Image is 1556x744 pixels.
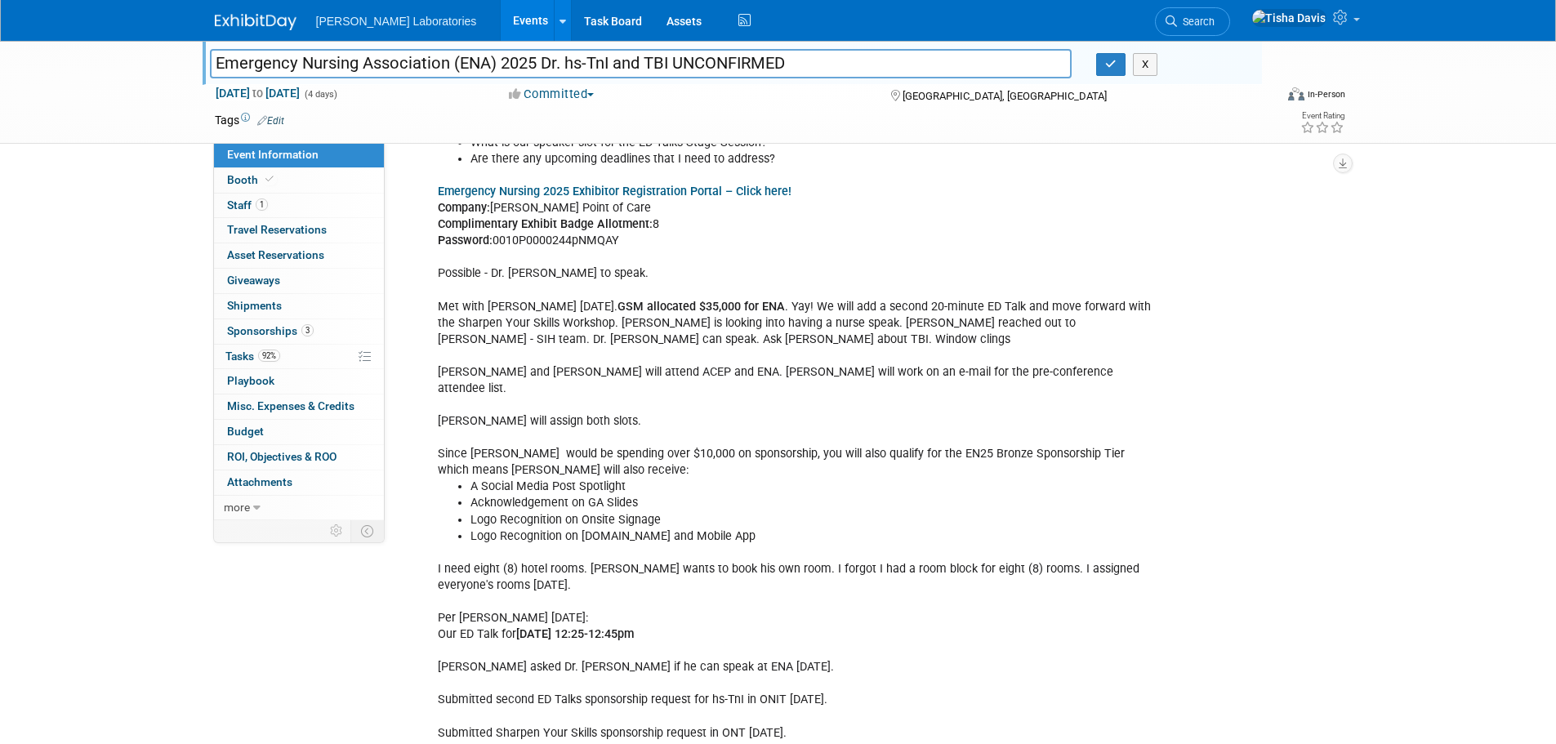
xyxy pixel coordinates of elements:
button: Committed [503,86,600,103]
b: GSM allocated $35,000 for ENA [617,300,785,314]
a: Booth [214,168,384,193]
span: [DATE] [DATE] [215,86,301,100]
img: ExhibitDay [215,14,296,30]
a: Tasks92% [214,345,384,369]
li: Acknowledgement on GA Slides [470,495,1153,511]
li: Logo Recognition on Onsite Signage [470,512,1153,528]
a: Sponsorships3 [214,319,384,344]
img: Tisha Davis [1251,9,1326,27]
span: (4 days) [303,89,337,100]
a: Travel Reservations [214,218,384,243]
a: Staff1 [214,194,384,218]
a: Edit [257,115,284,127]
img: Format-Inperson.png [1288,87,1304,100]
a: Search [1155,7,1230,36]
span: Giveaways [227,274,280,287]
button: X [1133,53,1158,76]
div: Event Rating [1300,112,1344,120]
span: Playbook [227,374,274,387]
li: Are there any upcoming deadlines that I need to address? [470,151,1153,167]
span: to [250,87,265,100]
a: ROI, Objectives & ROO [214,445,384,470]
span: Attachments [227,475,292,488]
a: Playbook [214,369,384,394]
a: Emergency Nursing 2025 Exhibitor Registration Portal – Click here! [438,185,791,198]
a: Asset Reservations [214,243,384,268]
a: Event Information [214,143,384,167]
span: Travel Reservations [227,223,327,236]
span: more [224,501,250,514]
div: In-Person [1307,88,1345,100]
i: Booth reservation complete [265,175,274,184]
a: Attachments [214,470,384,495]
span: Shipments [227,299,282,312]
span: Sponsorships [227,324,314,337]
div: Event Format [1178,85,1346,109]
span: Budget [227,425,264,438]
span: 92% [258,350,280,362]
a: Budget [214,420,384,444]
span: 3 [301,324,314,336]
li: A Social Media Post Spotlight [470,479,1153,495]
span: Event Information [227,148,319,161]
a: Shipments [214,294,384,319]
a: more [214,496,384,520]
span: 1 [256,198,268,211]
span: [GEOGRAPHIC_DATA], [GEOGRAPHIC_DATA] [903,90,1107,102]
b: Password: [438,234,493,247]
span: Tasks [225,350,280,363]
b: Company: [438,201,490,215]
span: ROI, Objectives & ROO [227,450,337,463]
span: Asset Reservations [227,248,324,261]
a: Misc. Expenses & Credits [214,394,384,419]
a: Giveaways [214,269,384,293]
span: [PERSON_NAME] Laboratories [316,15,477,28]
span: Misc. Expenses & Credits [227,399,354,412]
td: Toggle Event Tabs [350,520,384,541]
b: [DATE] 12:25-12:45pm [516,627,634,641]
span: Booth [227,173,277,186]
b: Complimentary Exhibit Badge Allotment: [438,217,653,231]
span: Search [1177,16,1215,28]
td: Tags [215,112,284,128]
li: Logo Recognition on [DOMAIN_NAME] and Mobile App [470,528,1153,545]
span: Staff [227,198,268,212]
td: Personalize Event Tab Strip [323,520,351,541]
